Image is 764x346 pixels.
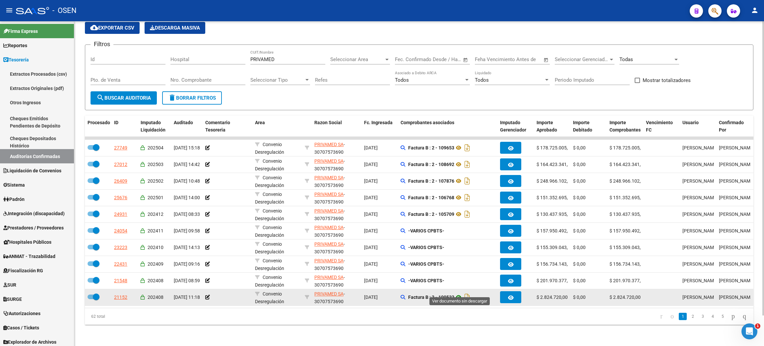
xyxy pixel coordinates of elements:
span: $ 130.437.935,87 [609,212,646,217]
i: Descargar documento [463,176,472,186]
span: [DATE] [364,162,378,167]
span: Convenio Desregulación [255,258,284,271]
span: Descarga Masiva [150,25,200,31]
div: 24054 [114,227,127,235]
span: Area [255,120,265,125]
span: $ 0,00 [573,162,586,167]
span: 202409 [148,261,163,267]
span: Explorador de Archivos [3,338,56,346]
span: Seleccionar Gerenciador [555,56,608,62]
div: - 30707573690 [314,141,359,155]
span: Padrón [3,196,25,203]
strong: -VARIOS CPBTS- [408,228,444,233]
span: [PERSON_NAME] [682,212,718,217]
span: Sistema [3,181,25,189]
span: [DATE] 14:42 [174,162,200,167]
span: 202504 [148,145,163,150]
span: Importe Aprobado [537,120,557,133]
strong: Factura B : 2 - 106768 [408,195,454,200]
span: Comprobantes asociados [401,120,454,125]
span: $ 201.970.377,64 [609,278,646,283]
span: [PERSON_NAME] [682,145,718,150]
datatable-header-cell: Usuario [680,116,716,137]
span: [PERSON_NAME] [682,228,718,233]
span: PRIVAMED SA [314,258,344,263]
span: $ 0,00 [573,178,586,184]
span: Convenio Desregulación [255,275,284,288]
mat-icon: delete [168,94,176,102]
span: $ 248.966.102,27 [537,178,573,184]
span: [DATE] [364,178,378,184]
h3: Filtros [91,40,113,49]
span: $ 248.966.102,27 [609,178,646,184]
a: 2 [689,313,697,320]
span: $ 0,00 [573,228,586,233]
span: Usuario [682,120,699,125]
div: - 30707573690 [314,257,359,271]
span: Hospitales Públicos [3,238,51,246]
span: Comentario Tesoreria [205,120,230,133]
span: 202412 [148,212,163,217]
datatable-header-cell: Area [252,116,302,137]
span: [DATE] [364,228,378,233]
span: $ 164.423.341,13 [537,162,573,167]
span: PRIVAMED SA [314,241,344,247]
span: $ 151.352.695,32 [609,195,646,200]
span: $ 178.725.005,51 [609,145,646,150]
span: $ 130.437.935,87 [537,212,573,217]
span: $ 0,00 [573,295,586,300]
strong: Factura B : 2 - 105709 [408,212,454,217]
span: PRIVAMED SA [314,158,344,164]
span: Convenio Desregulación [255,192,284,205]
span: PRIVAMED SA [314,175,344,180]
input: End date [422,56,455,62]
li: page 1 [678,311,688,322]
span: [DATE] [364,195,378,200]
span: 202408 [148,278,163,283]
span: Convenio Desregulación [255,142,284,155]
button: Buscar Auditoria [91,91,157,105]
span: [DATE] [364,212,378,217]
span: $ 201.970.377,64 [537,278,573,283]
span: Convenio Desregulación [255,158,284,171]
iframe: Intercom live chat [741,323,757,339]
i: Descargar documento [463,142,472,153]
span: ANMAT - Trazabilidad [3,253,55,260]
span: $ 164.423.341,13 [609,162,646,167]
span: Buscar Auditoria [96,95,151,101]
span: [DATE] 11:18 [174,295,200,300]
strong: -VARIOS CPBTS- [408,261,444,267]
a: 3 [699,313,707,320]
span: SURGE [3,296,22,303]
li: page 3 [698,311,708,322]
span: Importe Debitado [573,120,592,133]
div: - 30707573690 [314,191,359,205]
span: [DATE] 15:18 [174,145,200,150]
span: Integración (discapacidad) [3,210,65,217]
span: [DATE] 14:00 [174,195,200,200]
span: Liquidación de Convenios [3,167,61,174]
span: Fiscalización RG [3,267,43,274]
datatable-header-cell: ID [111,116,138,137]
button: Open calendar [542,56,550,64]
div: - 30707573690 [314,274,359,288]
i: Descargar documento [463,292,472,303]
span: Convenio Desregulación [255,291,284,304]
a: go to previous page [668,313,677,320]
span: Seleccionar Area [330,56,384,62]
a: go to last page [740,313,749,320]
button: Descarga Masiva [145,22,205,34]
span: $ 0,00 [573,278,586,283]
span: [DATE] [364,245,378,250]
strong: Factura B : 2 - 109653 [408,145,454,150]
span: $ 2.824.720,00 [609,295,641,300]
span: Convenio Desregulación [255,208,284,221]
span: [PERSON_NAME] [719,162,754,167]
span: [PERSON_NAME] [682,162,718,167]
datatable-header-cell: Razon Social [312,116,361,137]
i: Descargar documento [463,192,472,203]
span: Firma Express [3,28,38,35]
a: go to first page [657,313,666,320]
mat-icon: menu [5,6,13,14]
app-download-masive: Descarga masiva de comprobantes (adjuntos) [145,22,205,34]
